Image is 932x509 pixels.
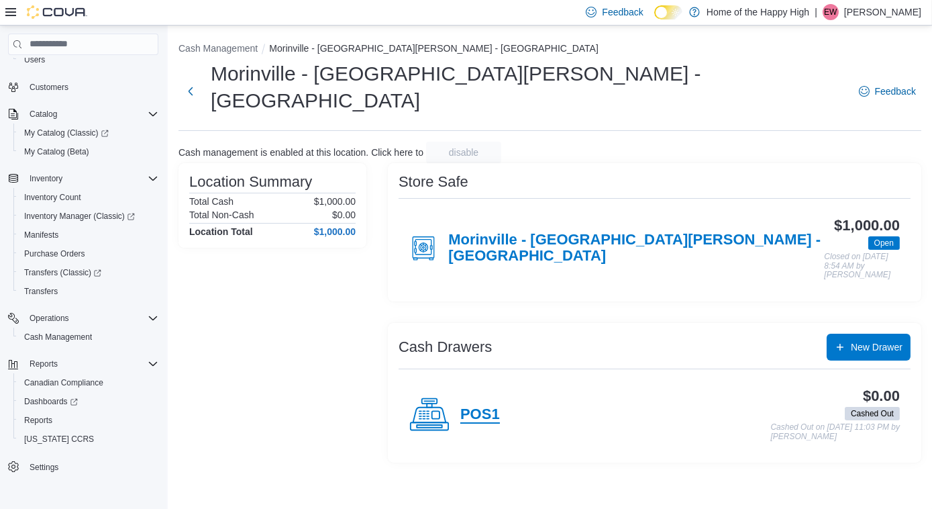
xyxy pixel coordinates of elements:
[13,263,164,282] a: Transfers (Classic)
[834,218,900,234] h3: $1,000.00
[189,226,253,237] h4: Location Total
[30,173,62,184] span: Inventory
[399,339,492,355] h3: Cash Drawers
[770,423,900,441] p: Cashed Out on [DATE] 11:03 PM by [PERSON_NAME]
[24,377,103,388] span: Canadian Compliance
[189,196,234,207] h6: Total Cash
[19,208,140,224] a: Inventory Manager (Classic)
[19,208,158,224] span: Inventory Manager (Classic)
[19,329,97,345] a: Cash Management
[19,189,158,205] span: Inventory Count
[654,19,655,20] span: Dark Mode
[868,236,900,250] span: Open
[426,142,501,163] button: disable
[19,125,158,141] span: My Catalog (Classic)
[189,210,254,220] h6: Total Non-Cash
[13,392,164,411] a: Dashboards
[332,210,356,220] p: $0.00
[19,375,158,391] span: Canadian Compliance
[13,282,164,301] button: Transfers
[314,196,356,207] p: $1,000.00
[19,265,107,281] a: Transfers (Classic)
[449,146,478,159] span: disable
[3,169,164,188] button: Inventory
[3,355,164,373] button: Reports
[19,412,158,428] span: Reports
[24,267,101,278] span: Transfers (Classic)
[24,310,158,326] span: Operations
[19,283,63,299] a: Transfers
[824,4,837,20] span: EW
[19,246,91,262] a: Purchase Orders
[30,462,58,473] span: Settings
[19,329,158,345] span: Cash Management
[827,334,911,361] button: New Drawer
[24,192,81,203] span: Inventory Count
[19,52,158,68] span: Users
[19,227,64,243] a: Manifests
[13,226,164,244] button: Manifests
[13,142,164,161] button: My Catalog (Beta)
[24,458,158,475] span: Settings
[13,244,164,263] button: Purchase Orders
[24,79,74,95] a: Customers
[448,232,824,265] h4: Morinville - [GEOGRAPHIC_DATA][PERSON_NAME] - [GEOGRAPHIC_DATA]
[851,408,894,420] span: Cashed Out
[19,394,158,410] span: Dashboards
[851,340,902,354] span: New Drawer
[178,78,203,105] button: Next
[3,77,164,97] button: Customers
[24,286,58,297] span: Transfers
[19,246,158,262] span: Purchase Orders
[178,147,423,158] p: Cash management is enabled at this location. Click here to
[13,124,164,142] a: My Catalog (Classic)
[3,105,164,124] button: Catalog
[24,356,63,372] button: Reports
[19,431,158,447] span: Washington CCRS
[3,457,164,476] button: Settings
[460,406,500,424] h4: POS1
[24,248,85,259] span: Purchase Orders
[24,171,68,187] button: Inventory
[24,54,45,65] span: Users
[845,407,900,420] span: Cashed Out
[24,171,158,187] span: Inventory
[178,43,258,54] button: Cash Management
[19,144,158,160] span: My Catalog (Beta)
[19,144,95,160] a: My Catalog (Beta)
[19,265,158,281] span: Transfers (Classic)
[13,328,164,346] button: Cash Management
[853,78,921,105] a: Feedback
[30,313,69,324] span: Operations
[178,42,921,58] nav: An example of EuiBreadcrumbs
[269,43,599,54] button: Morinville - [GEOGRAPHIC_DATA][PERSON_NAME] - [GEOGRAPHIC_DATA]
[602,5,643,19] span: Feedback
[24,230,58,240] span: Manifests
[13,188,164,207] button: Inventory Count
[707,4,809,20] p: Home of the Happy High
[875,85,916,98] span: Feedback
[13,50,164,69] button: Users
[189,174,312,190] h3: Location Summary
[27,5,87,19] img: Cova
[24,146,89,157] span: My Catalog (Beta)
[24,415,52,426] span: Reports
[24,106,158,122] span: Catalog
[24,332,92,342] span: Cash Management
[844,4,921,20] p: [PERSON_NAME]
[874,237,894,249] span: Open
[19,394,83,410] a: Dashboards
[24,128,109,138] span: My Catalog (Classic)
[24,310,74,326] button: Operations
[824,252,900,280] p: Closed on [DATE] 8:54 AM by [PERSON_NAME]
[30,359,58,369] span: Reports
[19,52,50,68] a: Users
[19,431,99,447] a: [US_STATE] CCRS
[24,211,135,222] span: Inventory Manager (Classic)
[13,207,164,226] a: Inventory Manager (Classic)
[211,60,845,114] h1: Morinville - [GEOGRAPHIC_DATA][PERSON_NAME] - [GEOGRAPHIC_DATA]
[19,283,158,299] span: Transfers
[24,434,94,445] span: [US_STATE] CCRS
[3,309,164,328] button: Operations
[19,412,58,428] a: Reports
